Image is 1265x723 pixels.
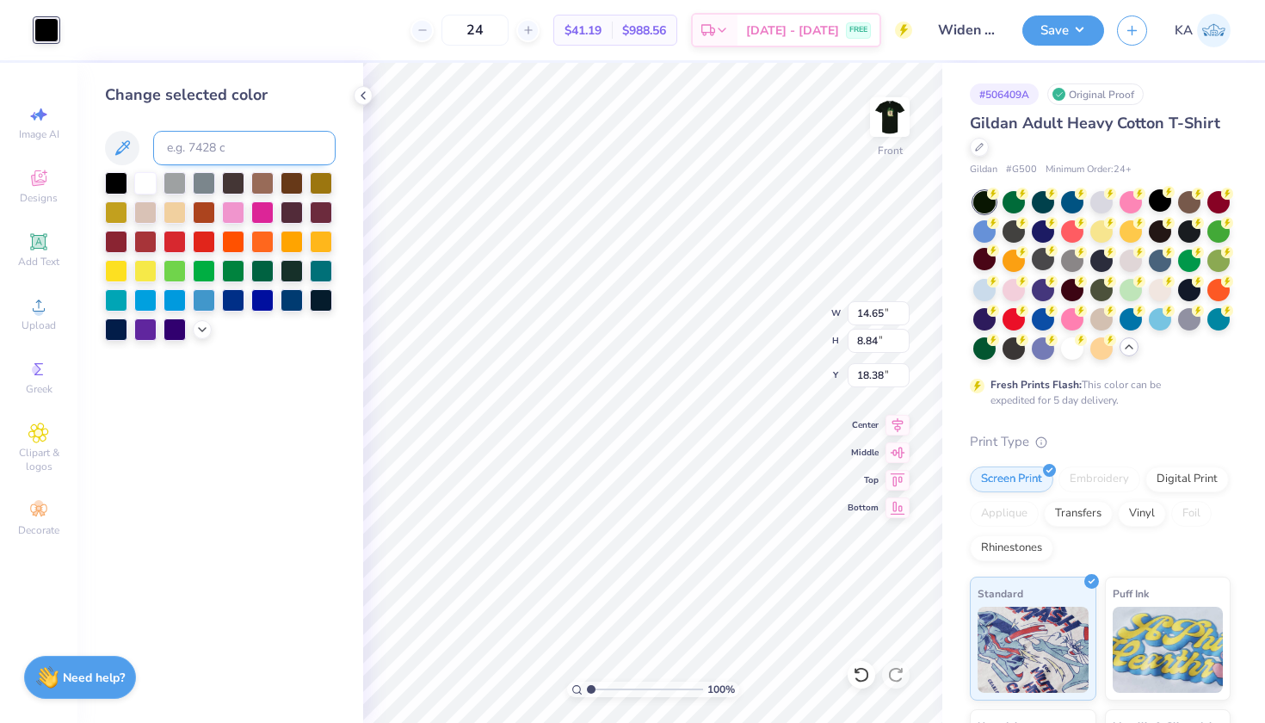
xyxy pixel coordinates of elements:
[990,377,1202,408] div: This color can be expedited for 5 day delivery.
[925,13,1009,47] input: Untitled Design
[746,22,839,40] span: [DATE] - [DATE]
[970,432,1231,452] div: Print Type
[1113,584,1149,602] span: Puff Ink
[848,419,879,431] span: Center
[970,535,1053,561] div: Rhinestones
[970,83,1039,105] div: # 506409A
[1006,163,1037,177] span: # G500
[1044,501,1113,527] div: Transfers
[1197,14,1231,47] img: Kristen Afacan
[565,22,602,40] span: $41.19
[873,100,907,134] img: Front
[441,15,509,46] input: – –
[978,607,1089,693] img: Standard
[18,255,59,269] span: Add Text
[18,523,59,537] span: Decorate
[878,143,903,158] div: Front
[1175,14,1231,47] a: KA
[970,501,1039,527] div: Applique
[848,447,879,459] span: Middle
[1022,15,1104,46] button: Save
[1171,501,1212,527] div: Foil
[848,474,879,486] span: Top
[1118,501,1166,527] div: Vinyl
[22,318,56,332] span: Upload
[1145,467,1229,492] div: Digital Print
[1047,83,1144,105] div: Original Proof
[1113,607,1224,693] img: Puff Ink
[1175,21,1193,40] span: KA
[978,584,1023,602] span: Standard
[1046,163,1132,177] span: Minimum Order: 24 +
[622,22,666,40] span: $988.56
[19,127,59,141] span: Image AI
[26,382,52,396] span: Greek
[153,131,336,165] input: e.g. 7428 c
[105,83,336,107] div: Change selected color
[970,113,1220,133] span: Gildan Adult Heavy Cotton T-Shirt
[970,467,1053,492] div: Screen Print
[63,670,125,686] strong: Need help?
[990,378,1082,392] strong: Fresh Prints Flash:
[707,682,735,697] span: 100 %
[848,502,879,514] span: Bottom
[9,446,69,473] span: Clipart & logos
[1058,467,1140,492] div: Embroidery
[20,191,58,205] span: Designs
[970,163,997,177] span: Gildan
[849,24,867,36] span: FREE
